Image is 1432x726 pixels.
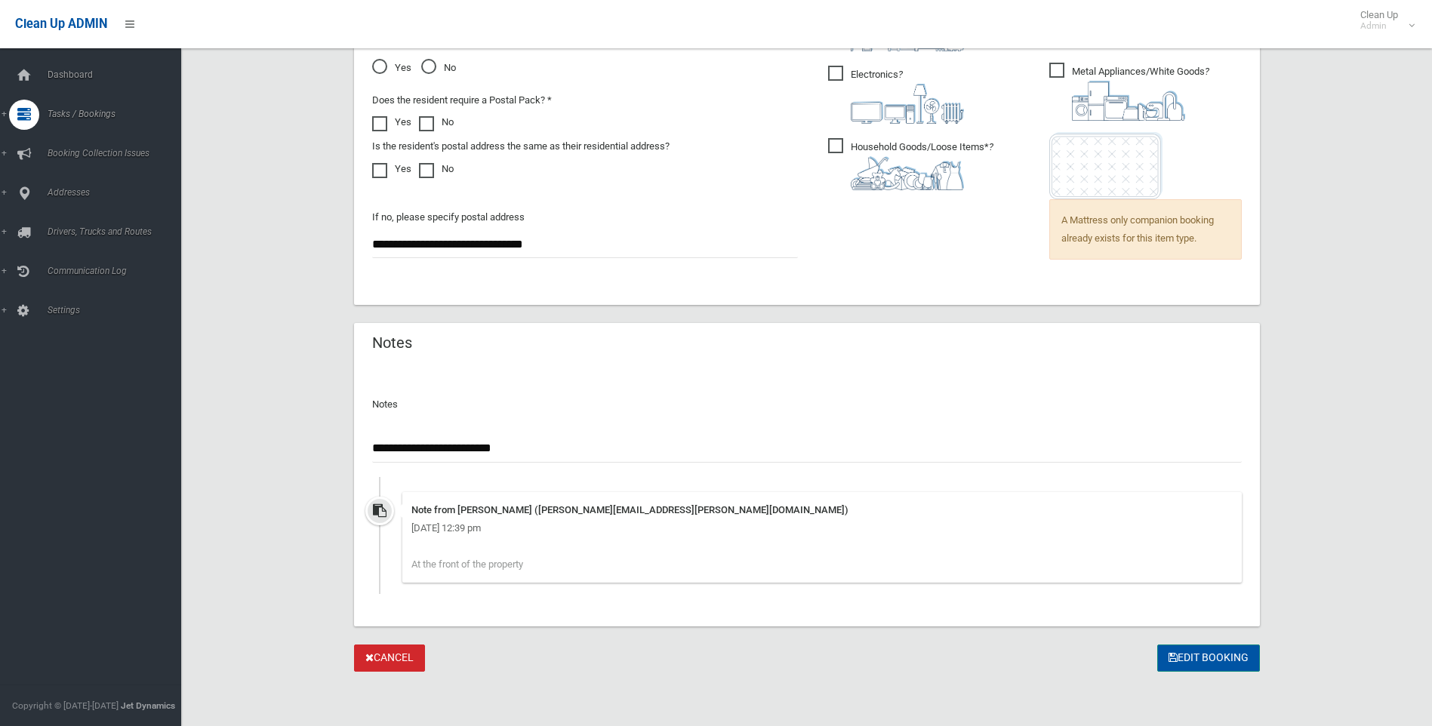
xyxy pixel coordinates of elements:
label: Does the resident require a Postal Pack? * [372,91,552,109]
strong: Jet Dynamics [121,700,175,711]
span: Copyright © [DATE]-[DATE] [12,700,119,711]
i: ? [851,141,993,190]
label: No [419,160,454,178]
label: Yes [372,113,411,131]
span: Settings [43,305,192,315]
span: Tasks / Bookings [43,109,192,119]
span: Addresses [43,187,192,198]
button: Edit Booking [1157,644,1260,672]
div: Note from [PERSON_NAME] ([PERSON_NAME][EMAIL_ADDRESS][PERSON_NAME][DOMAIN_NAME]) [411,501,1233,519]
a: Cancel [354,644,425,672]
span: Household Goods/Loose Items* [828,138,993,190]
img: 394712a680b73dbc3d2a6a3a7ffe5a07.png [851,84,964,124]
img: 36c1b0289cb1767239cdd3de9e694f19.png [1072,81,1185,121]
span: Communication Log [43,266,192,276]
span: Clean Up ADMIN [15,17,107,31]
i: ? [1072,66,1209,121]
p: Notes [372,395,1242,414]
span: Electronics [828,66,964,124]
label: Yes [372,160,411,178]
span: Booking Collection Issues [43,148,192,158]
span: A Mattress only companion booking already exists for this item type. [1049,199,1242,260]
span: Dashboard [43,69,192,80]
span: Clean Up [1353,9,1413,32]
header: Notes [354,328,430,358]
label: If no, please specify postal address [372,208,525,226]
i: ? [851,69,964,124]
div: [DATE] 12:39 pm [411,519,1233,537]
span: Drivers, Trucks and Routes [43,226,192,237]
small: Admin [1360,20,1398,32]
label: Is the resident's postal address the same as their residential address? [372,137,670,155]
img: e7408bece873d2c1783593a074e5cb2f.png [1049,132,1163,199]
span: Metal Appliances/White Goods [1049,63,1209,121]
span: No [421,59,456,77]
span: At the front of the property [411,558,523,570]
img: b13cc3517677393f34c0a387616ef184.png [851,156,964,190]
span: Yes [372,59,411,77]
label: No [419,113,454,131]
